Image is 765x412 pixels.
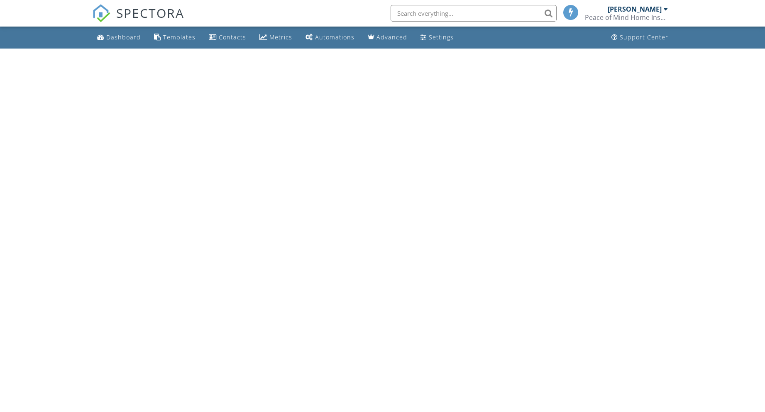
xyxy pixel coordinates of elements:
[163,33,196,41] div: Templates
[364,30,411,45] a: Advanced
[302,30,358,45] a: Automations (Basic)
[315,33,354,41] div: Automations
[205,30,249,45] a: Contacts
[391,5,557,22] input: Search everything...
[151,30,199,45] a: Templates
[376,33,407,41] div: Advanced
[620,33,668,41] div: Support Center
[269,33,292,41] div: Metrics
[429,33,454,41] div: Settings
[94,30,144,45] a: Dashboard
[92,4,110,22] img: The Best Home Inspection Software - Spectora
[116,4,184,22] span: SPECTORA
[219,33,246,41] div: Contacts
[608,5,662,13] div: [PERSON_NAME]
[417,30,457,45] a: Settings
[92,11,184,29] a: SPECTORA
[256,30,296,45] a: Metrics
[608,30,672,45] a: Support Center
[106,33,141,41] div: Dashboard
[585,13,668,22] div: Peace of Mind Home Inspections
